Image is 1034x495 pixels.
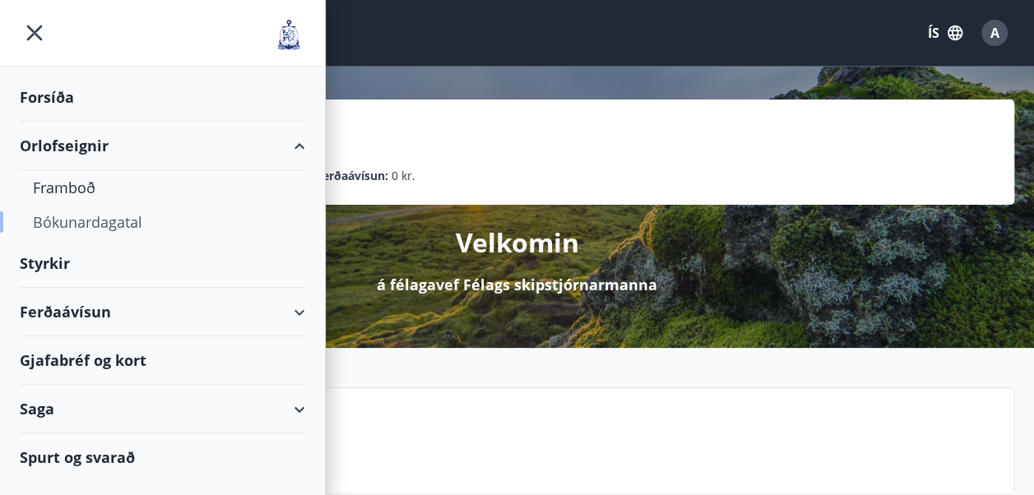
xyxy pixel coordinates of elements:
p: Næstu helgi [141,429,1000,457]
div: Orlofseignir [20,122,305,170]
p: Velkomin [456,224,579,261]
p: Ferðaávísun : [316,167,388,185]
span: A [990,24,999,42]
div: Styrkir [20,239,305,288]
div: Ferðaávísun [20,288,305,336]
span: 0 kr. [392,167,415,185]
div: Spurt og svarað [20,433,305,481]
button: ÍS [919,18,971,48]
button: menu [20,18,49,48]
div: Forsíða [20,73,305,122]
img: union_logo [272,18,305,51]
div: Framboð [33,170,292,205]
p: á félagavef Félags skipstjórnarmanna [377,274,657,295]
div: Bókunardagatal [33,205,292,239]
button: A [975,13,1014,53]
div: Saga [20,385,305,433]
div: Gjafabréf og kort [20,336,305,385]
